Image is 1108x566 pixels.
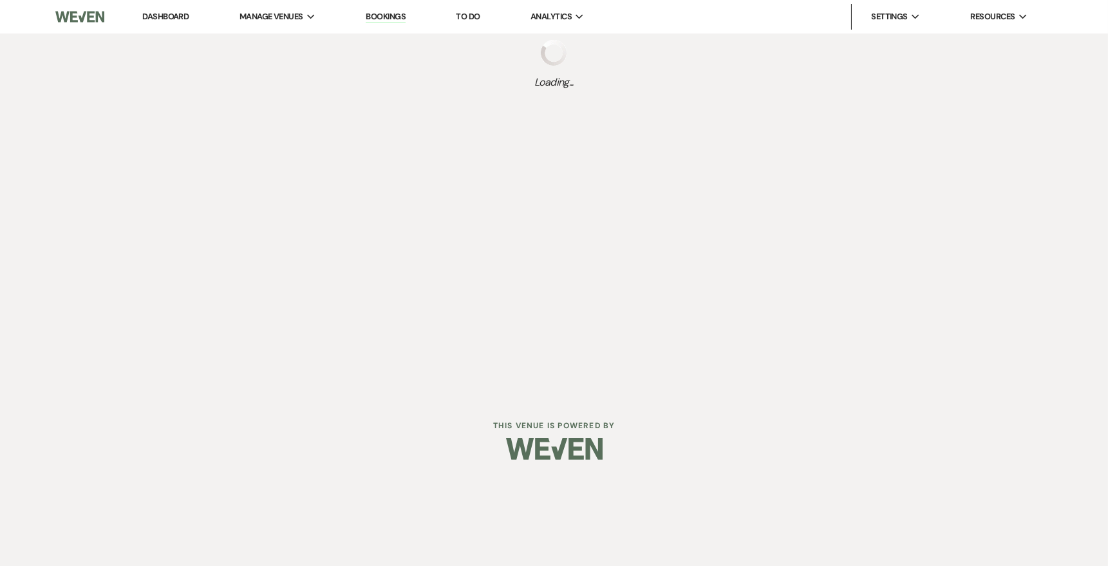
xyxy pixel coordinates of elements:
[541,40,567,66] img: loading spinner
[534,75,574,90] span: Loading...
[456,11,480,22] a: To Do
[366,11,406,23] a: Bookings
[142,11,189,22] a: Dashboard
[55,3,104,30] img: Weven Logo
[239,10,303,23] span: Manage Venues
[531,10,572,23] span: Analytics
[871,10,908,23] span: Settings
[970,10,1015,23] span: Resources
[506,426,603,471] img: Weven Logo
